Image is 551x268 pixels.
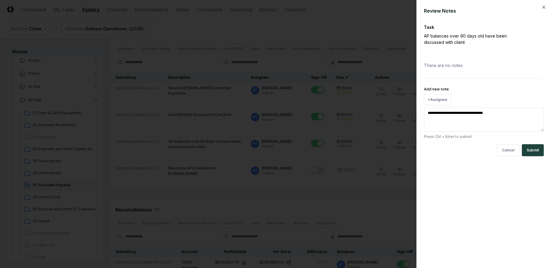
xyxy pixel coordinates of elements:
button: +Assignee [424,94,451,105]
div: Review Notes [424,7,544,14]
p: Press Ctrl + Enter to submit [424,134,544,139]
p: AP balances over 90 days old have been discussed with client [424,33,523,45]
button: Cancel [497,144,519,156]
div: Task [424,24,544,30]
label: Add new note [424,87,449,91]
button: Submit [522,144,544,156]
div: There are no notes [424,57,544,73]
